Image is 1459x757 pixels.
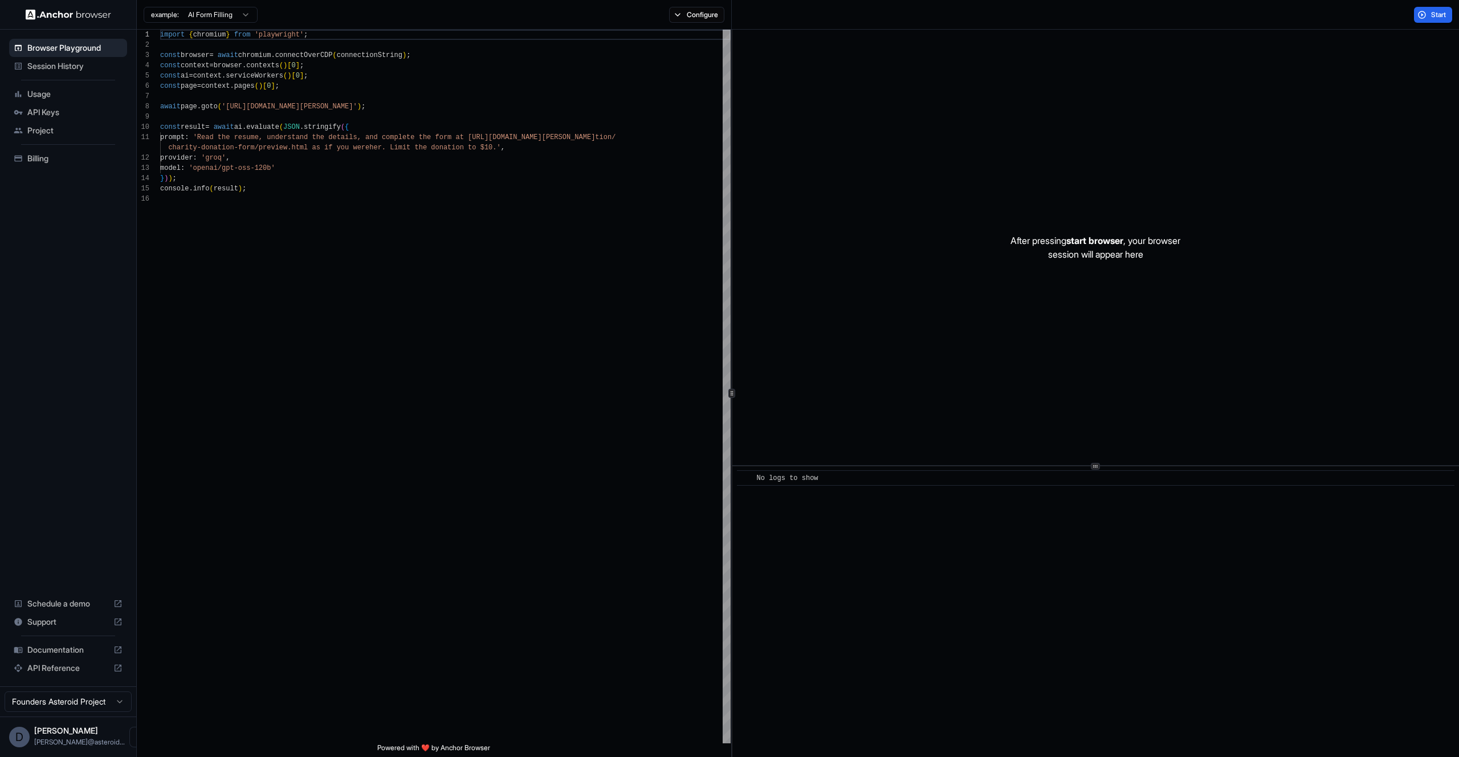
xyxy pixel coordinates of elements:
span: serviceWorkers [226,72,283,80]
span: ( [333,51,337,59]
span: 'groq' [201,154,226,162]
span: 'playwright' [255,31,304,39]
p: After pressing , your browser session will appear here [1010,234,1180,261]
span: browser [214,62,242,70]
span: Schedule a demo [27,598,109,609]
span: context [181,62,209,70]
span: Browser Playground [27,42,123,54]
span: chromium [193,31,226,39]
span: await [160,103,181,111]
span: [ [263,82,267,90]
span: = [209,62,213,70]
span: page [181,82,197,90]
span: result [181,123,205,131]
span: page [181,103,197,111]
span: ( [209,185,213,193]
span: '[URL][DOMAIN_NAME][PERSON_NAME]' [222,103,357,111]
span: . [242,123,246,131]
span: const [160,62,181,70]
span: = [189,72,193,80]
span: ) [259,82,263,90]
div: API Reference [9,659,127,677]
span: await [218,51,238,59]
span: . [189,185,193,193]
span: const [160,82,181,90]
span: ( [283,72,287,80]
span: No logs to show [757,474,818,482]
span: david@asteroid.ai [34,738,125,746]
span: ; [173,174,177,182]
div: Project [9,121,127,140]
div: 11 [137,132,149,143]
div: 15 [137,184,149,194]
span: : [181,164,185,172]
span: import [160,31,185,39]
span: const [160,72,181,80]
span: connectionString [337,51,402,59]
span: ​ [743,473,748,484]
span: 'Read the resume, understand the details, and comp [193,133,398,141]
span: { [345,123,349,131]
span: chromium [238,51,271,59]
span: API Reference [27,662,109,674]
span: JSON [283,123,300,131]
span: Support [27,616,109,628]
span: 0 [296,72,300,80]
span: , [501,144,505,152]
div: D [9,727,30,747]
span: ; [361,103,365,111]
span: } [160,174,164,182]
span: ] [296,62,300,70]
span: connectOverCDP [275,51,333,59]
span: browser [181,51,209,59]
span: ) [402,51,406,59]
div: 16 [137,194,149,204]
span: Powered with ❤️ by Anchor Browser [377,743,490,757]
button: Start [1414,7,1452,23]
span: result [214,185,238,193]
span: provider [160,154,193,162]
span: ; [300,62,304,70]
span: context [201,82,230,90]
span: Usage [27,88,123,100]
span: . [300,123,304,131]
div: 4 [137,60,149,71]
span: 0 [291,62,295,70]
div: 2 [137,40,149,50]
div: Support [9,613,127,631]
span: Session History [27,60,123,72]
span: ; [406,51,410,59]
div: 8 [137,101,149,112]
span: . [242,62,246,70]
div: 12 [137,153,149,163]
span: ; [242,185,246,193]
span: ] [271,82,275,90]
span: Documentation [27,644,109,656]
div: 7 [137,91,149,101]
span: ai [234,123,242,131]
span: ) [168,174,172,182]
span: ; [304,72,308,80]
span: evaluate [246,123,279,131]
span: [ [291,72,295,80]
span: ( [341,123,345,131]
span: David Mlcoch [34,726,98,735]
span: ] [300,72,304,80]
span: context [193,72,222,80]
span: = [197,82,201,90]
span: ( [218,103,222,111]
span: ( [279,123,283,131]
div: Billing [9,149,127,168]
span: tion/ [595,133,616,141]
div: Usage [9,85,127,103]
span: ) [164,174,168,182]
span: = [209,51,213,59]
div: 10 [137,122,149,132]
span: : [185,133,189,141]
span: contexts [246,62,279,70]
span: Start [1431,10,1447,19]
span: [ [287,62,291,70]
span: . [197,103,201,111]
span: API Keys [27,107,123,118]
span: model [160,164,181,172]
